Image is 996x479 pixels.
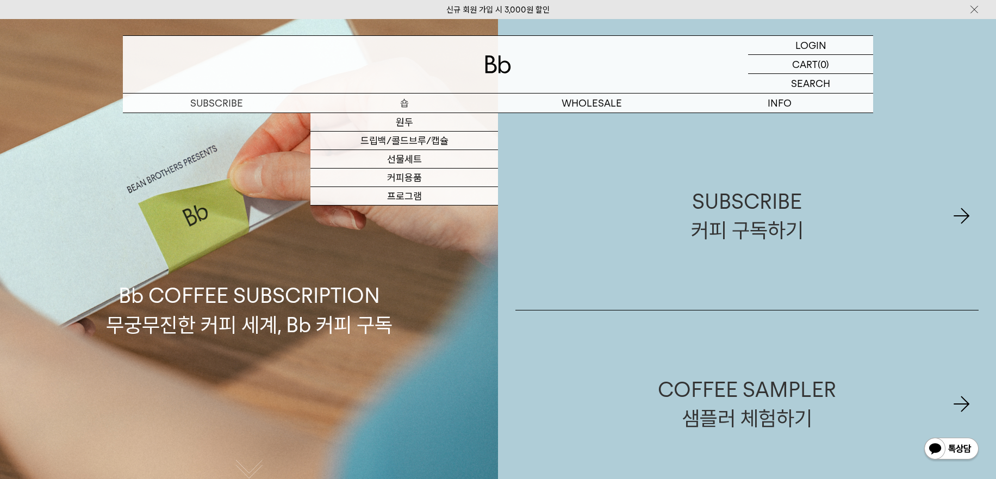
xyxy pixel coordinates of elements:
[310,113,498,132] a: 원두
[792,55,818,73] p: CART
[310,94,498,113] a: 숍
[658,375,836,433] div: COFFEE SAMPLER 샘플러 체험하기
[310,169,498,187] a: 커피용품
[485,55,511,73] img: 로고
[795,36,826,54] p: LOGIN
[691,187,804,245] div: SUBSCRIBE 커피 구독하기
[446,5,550,15] a: 신규 회원 가입 시 3,000원 할인
[748,36,873,55] a: LOGIN
[310,132,498,150] a: 드립백/콜드브루/캡슐
[310,150,498,169] a: 선물세트
[748,55,873,74] a: CART (0)
[515,122,979,310] a: SUBSCRIBE커피 구독하기
[106,178,393,339] p: Bb COFFEE SUBSCRIPTION 무궁무진한 커피 세계, Bb 커피 구독
[123,94,310,113] a: SUBSCRIBE
[818,55,829,73] p: (0)
[310,187,498,206] a: 프로그램
[791,74,830,93] p: SEARCH
[498,94,686,113] p: WHOLESALE
[923,437,980,463] img: 카카오톡 채널 1:1 채팅 버튼
[686,94,873,113] p: INFO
